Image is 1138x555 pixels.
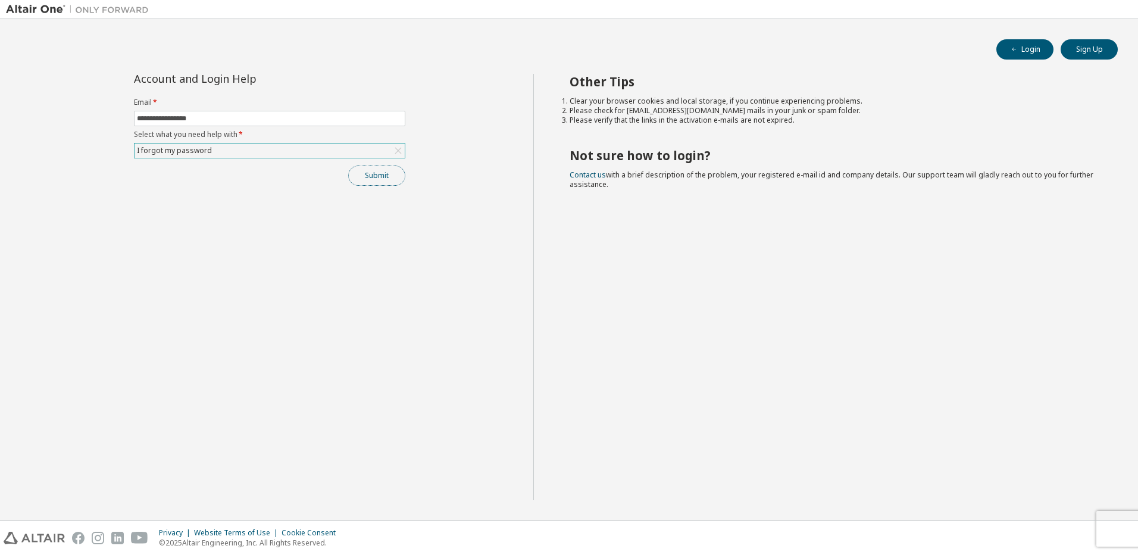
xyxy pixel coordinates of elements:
img: linkedin.svg [111,532,124,544]
li: Please check for [EMAIL_ADDRESS][DOMAIN_NAME] mails in your junk or spam folder. [570,106,1097,116]
div: Privacy [159,528,194,538]
h2: Other Tips [570,74,1097,89]
a: Contact us [570,170,606,180]
li: Clear your browser cookies and local storage, if you continue experiencing problems. [570,96,1097,106]
div: Cookie Consent [282,528,343,538]
img: instagram.svg [92,532,104,544]
img: youtube.svg [131,532,148,544]
div: Account and Login Help [134,74,351,83]
h2: Not sure how to login? [570,148,1097,163]
img: altair_logo.svg [4,532,65,544]
label: Select what you need help with [134,130,405,139]
button: Sign Up [1061,39,1118,60]
label: Email [134,98,405,107]
p: © 2025 Altair Engineering, Inc. All Rights Reserved. [159,538,343,548]
li: Please verify that the links in the activation e-mails are not expired. [570,116,1097,125]
button: Submit [348,166,405,186]
div: I forgot my password [135,144,405,158]
button: Login [996,39,1053,60]
div: Website Terms of Use [194,528,282,538]
img: facebook.svg [72,532,85,544]
span: with a brief description of the problem, your registered e-mail id and company details. Our suppo... [570,170,1093,189]
img: Altair One [6,4,155,15]
div: I forgot my password [135,144,214,157]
